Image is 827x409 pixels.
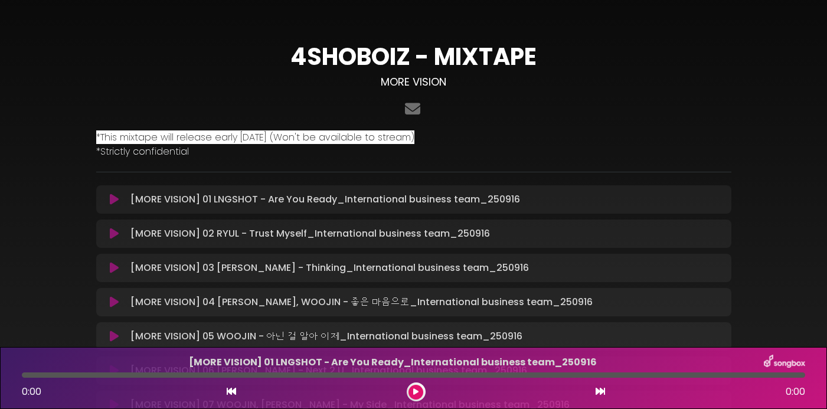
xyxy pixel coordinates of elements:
span: 0:00 [786,385,805,399]
p: [MORE VISION] 04 [PERSON_NAME], WOOJIN - 좋은 마음으로_International business team_250916 [130,295,724,309]
p: [MORE VISION] 01 LNGSHOT - Are You Ready_International business team_250916 [22,355,764,369]
p: [MORE VISION] 03 [PERSON_NAME] - Thinking_International business team_250916 [130,261,724,275]
p: [MORE VISION] 05 WOOJIN - 아닌 걸 알아 이제_International business team_250916 [130,329,724,343]
p: *Strictly confidential [96,145,731,159]
p: [MORE VISION] 02 RYUL - Trust Myself_International business team_250916 [130,227,724,241]
h1: 4SHOBOIZ - MIXTAPE [96,42,731,71]
span: *This mixtape will release early [DATE] (Won't be available to stream) [96,130,414,144]
h3: MORE VISION [96,76,731,89]
p: [MORE VISION] 01 LNGSHOT - Are You Ready_International business team_250916 [130,192,724,207]
span: 0:00 [22,385,41,398]
img: songbox-logo-white.png [764,355,805,370]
